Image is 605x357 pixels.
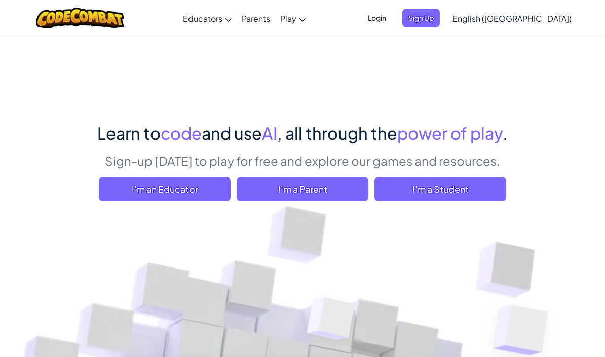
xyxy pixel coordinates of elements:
a: Educators [178,5,237,32]
span: power of play [397,123,503,143]
span: and use [202,123,262,143]
span: , all through the [277,123,397,143]
span: English ([GEOGRAPHIC_DATA]) [452,13,572,24]
button: Login [362,9,392,27]
span: Learn to [97,123,161,143]
p: Sign-up [DATE] to play for free and explore our games and resources. [97,152,508,169]
a: Play [275,5,311,32]
a: I'm a Parent [237,177,368,201]
img: CodeCombat logo [36,8,125,28]
a: English ([GEOGRAPHIC_DATA]) [447,5,577,32]
span: code [161,123,202,143]
button: I'm a Student [374,177,506,201]
button: Sign Up [402,9,440,27]
a: I'm an Educator [99,177,231,201]
span: Play [280,13,296,24]
span: . [503,123,508,143]
span: AI [262,123,277,143]
a: Parents [237,5,275,32]
span: Educators [183,13,222,24]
